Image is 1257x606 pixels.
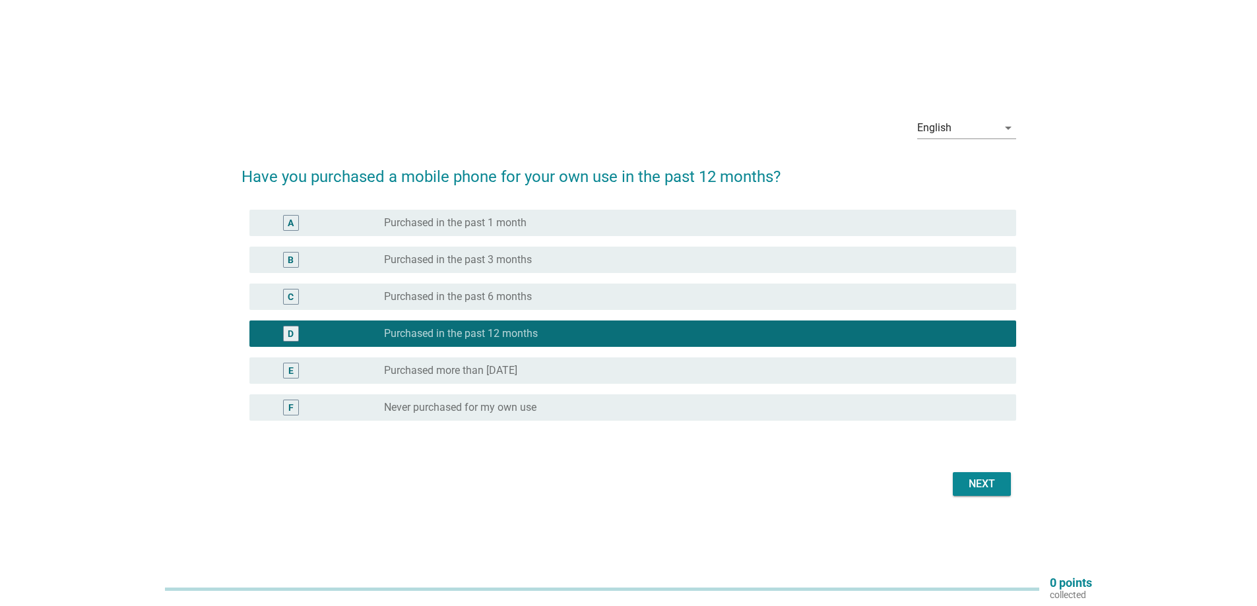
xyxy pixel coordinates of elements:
[384,216,527,229] label: Purchased in the past 1 month
[288,289,294,303] div: C
[1000,120,1016,136] i: arrow_drop_down
[1050,589,1092,601] p: collected
[288,253,294,266] div: B
[384,401,536,414] label: Never purchased for my own use
[384,364,517,377] label: Purchased more than [DATE]
[953,472,1011,496] button: Next
[384,290,532,303] label: Purchased in the past 6 months
[917,122,951,134] div: English
[288,363,294,377] div: E
[963,476,1000,492] div: Next
[1050,577,1092,589] p: 0 points
[288,216,294,229] div: A
[288,326,294,340] div: D
[384,253,532,266] label: Purchased in the past 3 months
[242,152,1016,189] h2: Have you purchased a mobile phone for your own use in the past 12 months?
[288,400,294,414] div: F
[384,327,538,340] label: Purchased in the past 12 months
